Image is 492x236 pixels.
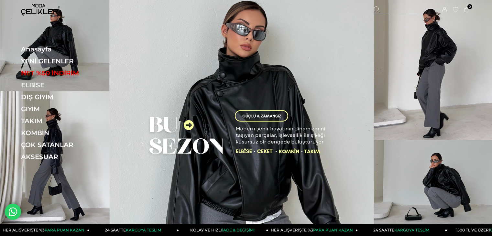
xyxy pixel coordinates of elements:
[21,45,110,53] a: Anasayfa
[394,228,429,232] span: KARGOYA TESLİM
[21,129,110,137] a: KOMBİN
[358,224,447,236] a: 24 SAATTEKARGOYA TESLİM
[179,224,268,236] a: KOLAY VE HIZLIİADE & DEĞİŞİM!
[21,93,110,101] a: DIŞ GİYİM
[21,117,110,125] a: TAKIM
[21,81,110,89] a: ELBİSE
[126,228,161,232] span: KARGOYA TESLİM
[313,228,353,232] span: PARA PUAN KAZAN
[21,141,110,149] a: ÇOK SATANLAR
[21,4,60,16] img: logo
[21,153,110,161] a: AKSESUAR
[21,105,110,113] a: GİYİM
[222,228,254,232] span: İADE & DEĞİŞİM!
[90,224,179,236] a: 24 SAATTEKARGOYA TESLİM
[21,57,110,65] a: YENİ GELENLER
[21,69,110,77] a: NET %50 İNDİRİM
[467,4,472,9] span: 0
[464,7,469,12] a: 0
[268,224,358,236] a: HER ALIŞVERİŞTE %3PARA PUAN KAZAN
[45,228,84,232] span: PARA PUAN KAZAN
